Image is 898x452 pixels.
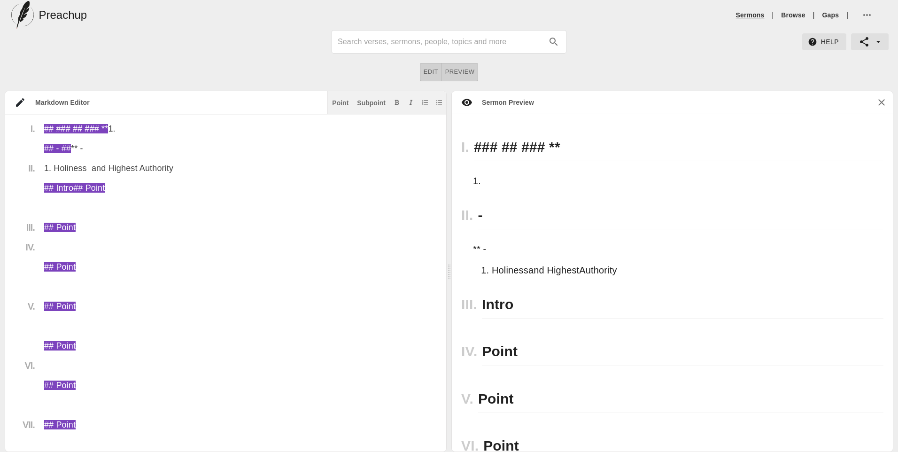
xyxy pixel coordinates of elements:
div: text alignment [420,63,479,81]
h2: IV. [461,337,482,366]
div: Markdown Editor [26,98,327,107]
h2: Point [478,385,883,413]
div: Sermon Preview [472,98,534,107]
li: | [843,10,852,20]
span: Authority [579,265,617,275]
div: Point [332,100,348,106]
div: V. [15,302,35,311]
h2: V. [461,385,478,413]
div: IV. [15,242,35,252]
img: preachup-logo.png [11,1,34,29]
span: Help [810,36,839,48]
h2: I. [461,133,474,161]
button: Help [802,33,846,51]
input: Search sermons [338,34,543,49]
button: Insert point [330,98,350,107]
button: Add ordered list [420,98,430,107]
h5: Preachup [39,8,87,23]
button: Add unordered list [434,98,444,107]
div: I. [15,124,35,133]
a: Sermons [736,10,765,20]
span: Preview [445,67,475,78]
button: Subpoint [355,98,387,107]
span: Holiness [492,265,528,275]
h2: - [478,201,883,230]
a: Browse [781,10,805,20]
a: Gaps [822,10,839,20]
div: III. [15,223,35,232]
div: Subpoint [357,100,386,106]
span: Edit [424,67,438,78]
li: | [809,10,819,20]
div: VI. [15,361,35,370]
p: 1. [473,174,862,188]
button: Preview [442,63,479,81]
li: and Highest [492,264,862,277]
button: Edit [420,63,442,81]
h2: II. [461,201,478,229]
button: Add bold text [392,98,402,107]
div: VII. [15,420,35,429]
h2: Point [482,337,883,366]
button: Add italic text [406,98,416,107]
h2: Intro [482,290,883,319]
button: search [543,31,564,52]
li: | [768,10,778,20]
h2: ### ## ### ** [474,133,883,162]
div: II. [15,164,35,173]
h2: III. [461,290,482,319]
